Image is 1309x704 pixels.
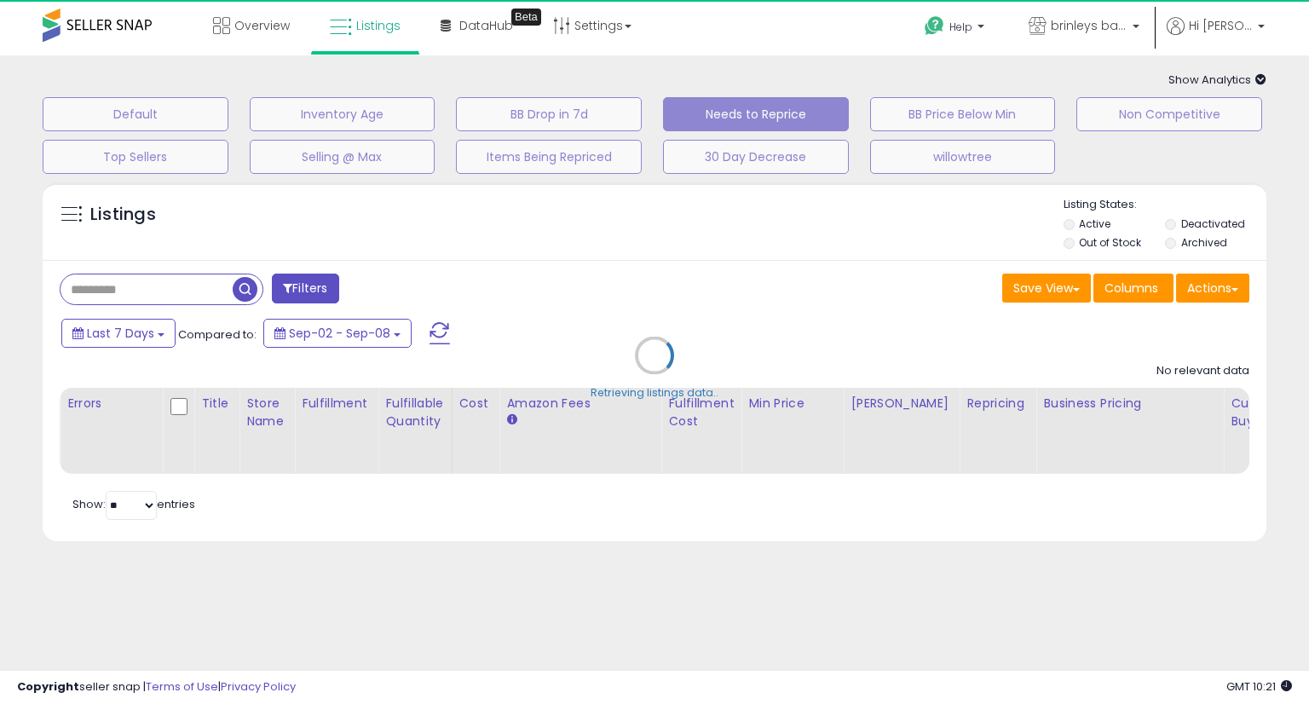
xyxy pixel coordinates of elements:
[234,17,290,34] span: Overview
[250,140,435,174] button: Selling @ Max
[870,97,1056,131] button: BB Price Below Min
[456,140,642,174] button: Items Being Repriced
[146,678,218,695] a: Terms of Use
[43,140,228,174] button: Top Sellers
[456,97,642,131] button: BB Drop in 7d
[591,385,718,401] div: Retrieving listings data..
[870,140,1056,174] button: willowtree
[459,17,513,34] span: DataHub
[1051,17,1127,34] span: brinleys bargains
[1168,72,1266,88] span: Show Analytics
[356,17,401,34] span: Listings
[221,678,296,695] a: Privacy Policy
[511,9,541,26] div: Tooltip anchor
[1167,17,1265,55] a: Hi [PERSON_NAME]
[1226,678,1292,695] span: 2025-09-16 10:21 GMT
[43,97,228,131] button: Default
[663,140,849,174] button: 30 Day Decrease
[924,15,945,37] i: Get Help
[17,679,296,695] div: seller snap | |
[911,3,1001,55] a: Help
[250,97,435,131] button: Inventory Age
[17,678,79,695] strong: Copyright
[1076,97,1262,131] button: Non Competitive
[1189,17,1253,34] span: Hi [PERSON_NAME]
[949,20,972,34] span: Help
[663,97,849,131] button: Needs to Reprice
